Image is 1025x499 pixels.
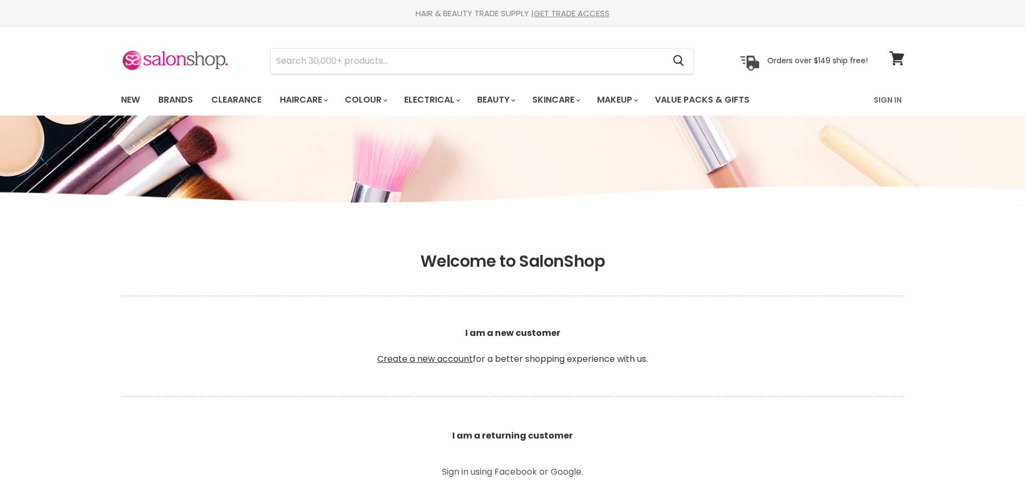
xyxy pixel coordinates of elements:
p: for a better shopping experience with us. [121,301,905,392]
a: Clearance [203,89,270,111]
button: Search [665,49,693,73]
a: GET TRADE ACCESS [534,8,609,19]
nav: Main [108,84,918,116]
div: HAIR & BEAUTY TRADE SUPPLY | [108,8,918,19]
a: Makeup [589,89,645,111]
form: Product [270,48,694,74]
b: I am a returning customer [452,429,573,442]
input: Search [271,49,665,73]
h1: Welcome to SalonShop [121,252,905,271]
a: Beauty [469,89,522,111]
p: Orders over $149 ship free! [767,56,868,65]
a: Skincare [524,89,587,111]
a: Electrical [396,89,467,111]
a: Colour [337,89,394,111]
a: Value Packs & Gifts [647,89,758,111]
b: I am a new customer [465,327,560,339]
p: Sign in using Facebook or Google. [391,468,634,476]
ul: Main menu [113,84,813,116]
a: New [113,89,148,111]
a: Brands [150,89,201,111]
a: Haircare [272,89,334,111]
a: Create a new account [377,353,473,365]
a: Sign In [867,89,908,111]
